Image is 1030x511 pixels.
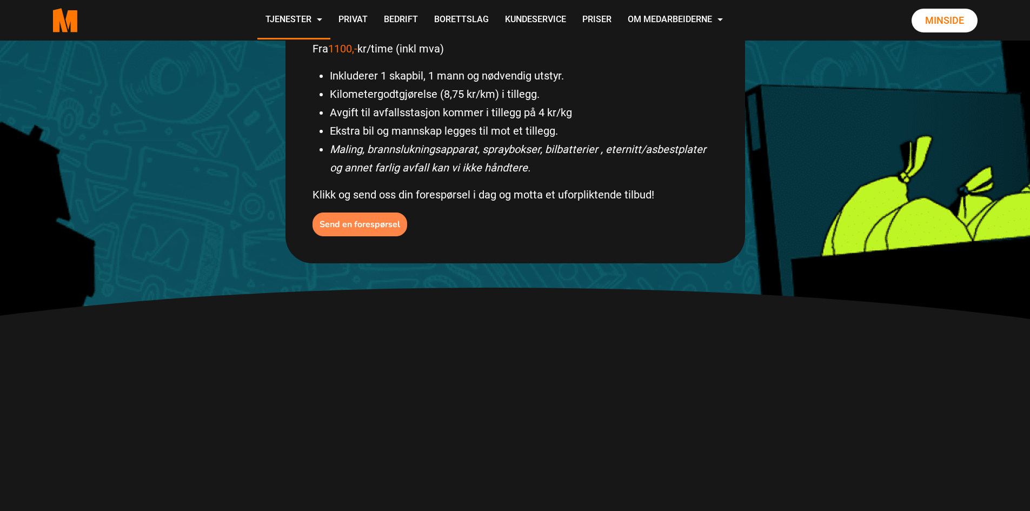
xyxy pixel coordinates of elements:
[330,103,718,122] li: Avgift til avfallsstasjon kommer i tillegg på 4 kr/kg
[330,122,718,140] li: Ekstra bil og mannskap legges til mot et tillegg.
[328,42,357,55] span: 1100,-
[313,39,718,58] p: Fra kr/time (inkl mva)
[257,1,330,39] a: Tjenester
[330,143,706,174] em: Maling, brannslukningsapparat, spraybokser, bilbatterier , eternitt/asbestplater og annet farlig ...
[330,67,718,85] li: Inkluderer 1 skapbil, 1 mann og nødvendig utstyr.
[912,9,978,32] a: Minside
[574,1,620,39] a: Priser
[620,1,731,39] a: Om Medarbeiderne
[497,1,574,39] a: Kundeservice
[330,1,376,39] a: Privat
[330,85,718,103] li: Kilometergodtgjørelse (8,75 kr/km) i tillegg.
[320,218,400,230] b: Send en forespørsel
[426,1,497,39] a: Borettslag
[313,185,718,204] p: Klikk og send oss din forespørsel i dag og motta et uforpliktende tilbud!
[376,1,426,39] a: Bedrift
[313,213,407,236] button: Send en forespørsel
